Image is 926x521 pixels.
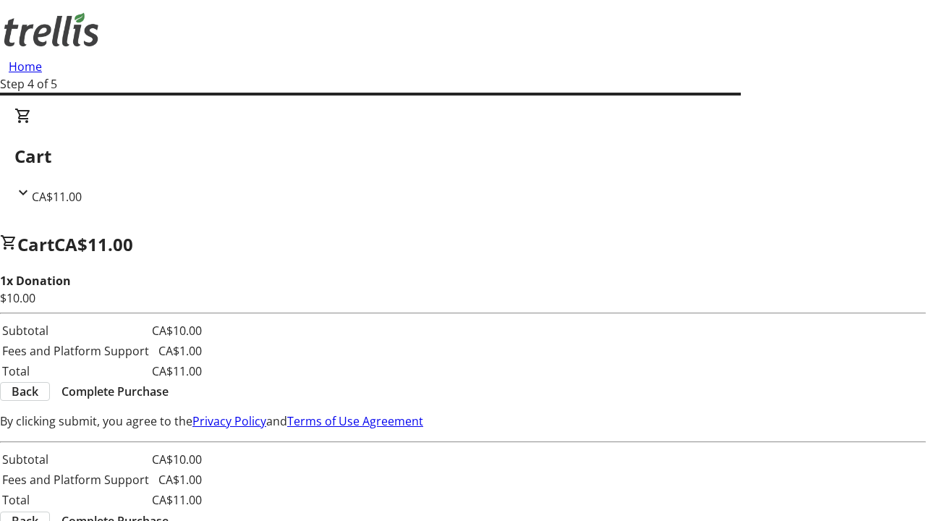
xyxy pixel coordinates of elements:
span: Complete Purchase [61,383,169,400]
span: Cart [17,232,54,256]
td: Subtotal [1,450,150,469]
span: CA$11.00 [32,189,82,205]
td: CA$1.00 [151,470,203,489]
td: Total [1,491,150,509]
h2: Cart [14,143,912,169]
td: CA$11.00 [151,362,203,381]
td: Fees and Platform Support [1,470,150,489]
td: Fees and Platform Support [1,342,150,360]
div: CartCA$11.00 [14,107,912,206]
a: Terms of Use Agreement [287,413,423,429]
td: Total [1,362,150,381]
button: Complete Purchase [50,383,180,400]
td: CA$1.00 [151,342,203,360]
td: CA$10.00 [151,450,203,469]
span: CA$11.00 [54,232,133,256]
td: Subtotal [1,321,150,340]
td: CA$10.00 [151,321,203,340]
span: Back [12,383,38,400]
a: Privacy Policy [192,413,266,429]
td: CA$11.00 [151,491,203,509]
